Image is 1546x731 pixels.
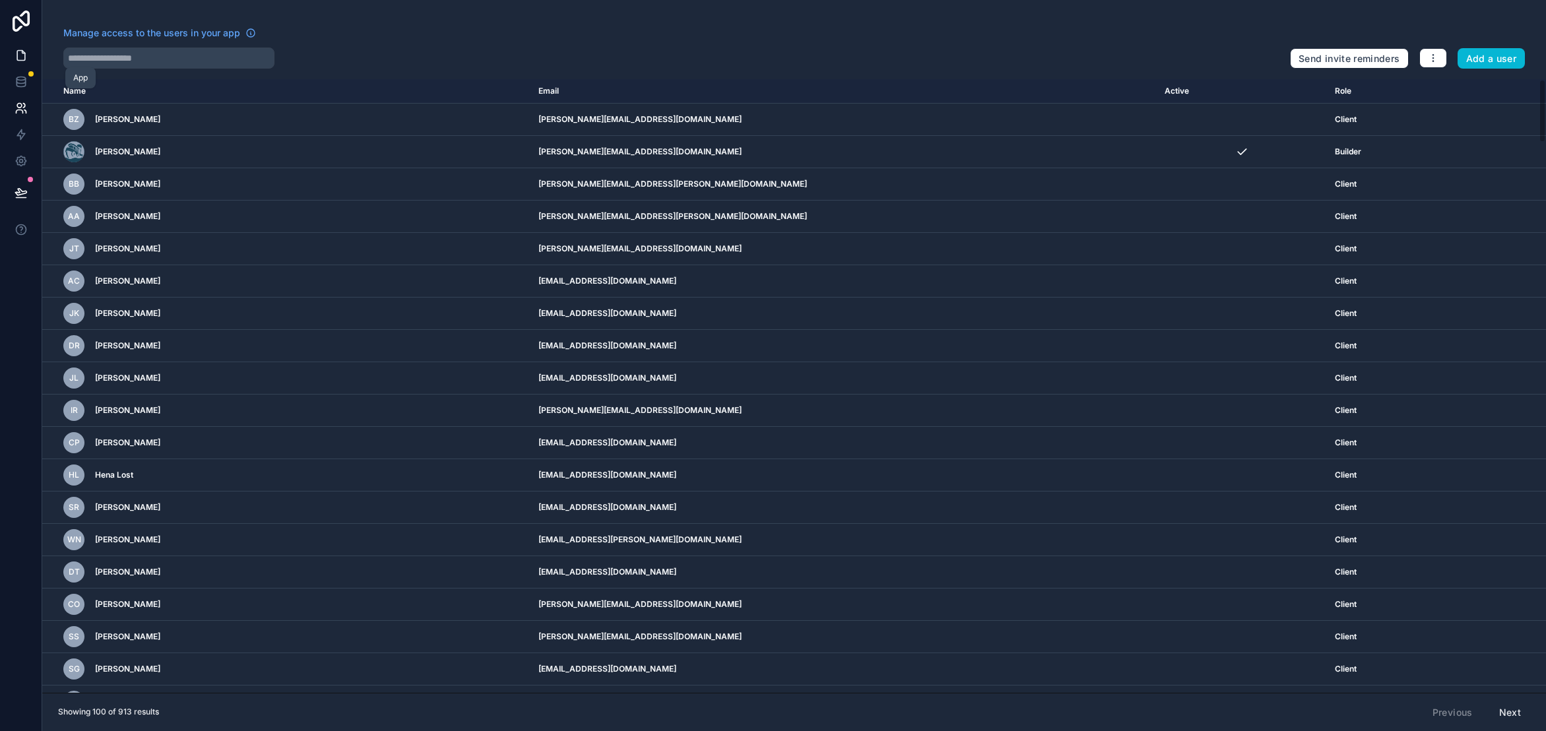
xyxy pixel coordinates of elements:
[95,146,160,157] span: [PERSON_NAME]
[1335,599,1357,610] span: Client
[531,201,1157,233] td: [PERSON_NAME][EMAIL_ADDRESS][PERSON_NAME][DOMAIN_NAME]
[1335,276,1357,286] span: Client
[69,664,80,674] span: SG
[71,405,78,416] span: IR
[531,330,1157,362] td: [EMAIL_ADDRESS][DOMAIN_NAME]
[95,664,160,674] span: [PERSON_NAME]
[531,556,1157,588] td: [EMAIL_ADDRESS][DOMAIN_NAME]
[63,26,240,40] span: Manage access to the users in your app
[1335,243,1357,254] span: Client
[58,707,159,717] span: Showing 100 of 913 results
[1335,373,1357,383] span: Client
[69,243,79,254] span: JT
[531,79,1157,104] th: Email
[95,567,160,577] span: [PERSON_NAME]
[531,362,1157,395] td: [EMAIL_ADDRESS][DOMAIN_NAME]
[1335,631,1357,642] span: Client
[1458,48,1526,69] button: Add a user
[1335,211,1357,222] span: Client
[95,114,160,125] span: [PERSON_NAME]
[1335,470,1357,480] span: Client
[95,631,160,642] span: [PERSON_NAME]
[1335,534,1357,545] span: Client
[69,437,80,448] span: CP
[69,470,79,480] span: HL
[69,114,79,125] span: BZ
[63,26,256,40] a: Manage access to the users in your app
[42,79,1546,693] div: scrollable content
[95,308,160,319] span: [PERSON_NAME]
[68,599,80,610] span: CO
[1335,405,1357,416] span: Client
[1335,502,1357,513] span: Client
[95,437,160,448] span: [PERSON_NAME]
[1335,146,1361,157] span: Builder
[95,340,160,351] span: [PERSON_NAME]
[95,470,133,480] span: Hena Lost
[1327,79,1483,104] th: Role
[69,502,79,513] span: SR
[69,567,80,577] span: DT
[531,492,1157,524] td: [EMAIL_ADDRESS][DOMAIN_NAME]
[95,211,160,222] span: [PERSON_NAME]
[1157,79,1327,104] th: Active
[1335,114,1357,125] span: Client
[67,534,81,545] span: WN
[95,502,160,513] span: [PERSON_NAME]
[95,243,160,254] span: [PERSON_NAME]
[531,427,1157,459] td: [EMAIL_ADDRESS][DOMAIN_NAME]
[531,265,1157,298] td: [EMAIL_ADDRESS][DOMAIN_NAME]
[1335,437,1357,448] span: Client
[95,276,160,286] span: [PERSON_NAME]
[73,73,88,83] div: App
[531,136,1157,168] td: [PERSON_NAME][EMAIL_ADDRESS][DOMAIN_NAME]
[95,179,160,189] span: [PERSON_NAME]
[531,653,1157,685] td: [EMAIL_ADDRESS][DOMAIN_NAME]
[68,276,80,286] span: AC
[1335,308,1357,319] span: Client
[531,298,1157,330] td: [EMAIL_ADDRESS][DOMAIN_NAME]
[531,459,1157,492] td: [EMAIL_ADDRESS][DOMAIN_NAME]
[42,79,531,104] th: Name
[69,631,79,642] span: SS
[531,233,1157,265] td: [PERSON_NAME][EMAIL_ADDRESS][DOMAIN_NAME]
[531,621,1157,653] td: [PERSON_NAME][EMAIL_ADDRESS][DOMAIN_NAME]
[531,524,1157,556] td: [EMAIL_ADDRESS][PERSON_NAME][DOMAIN_NAME]
[69,373,79,383] span: JL
[1490,701,1530,724] button: Next
[69,179,79,189] span: BB
[531,588,1157,621] td: [PERSON_NAME][EMAIL_ADDRESS][DOMAIN_NAME]
[531,104,1157,136] td: [PERSON_NAME][EMAIL_ADDRESS][DOMAIN_NAME]
[1335,567,1357,577] span: Client
[531,395,1157,427] td: [PERSON_NAME][EMAIL_ADDRESS][DOMAIN_NAME]
[95,405,160,416] span: [PERSON_NAME]
[1335,179,1357,189] span: Client
[68,211,80,222] span: AA
[531,685,1157,718] td: [PERSON_NAME][EMAIL_ADDRESS][DOMAIN_NAME]
[1335,664,1357,674] span: Client
[1335,340,1357,351] span: Client
[95,534,160,545] span: [PERSON_NAME]
[69,308,79,319] span: JK
[69,340,80,351] span: DR
[531,168,1157,201] td: [PERSON_NAME][EMAIL_ADDRESS][PERSON_NAME][DOMAIN_NAME]
[95,599,160,610] span: [PERSON_NAME]
[1290,48,1408,69] button: Send invite reminders
[95,373,160,383] span: [PERSON_NAME]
